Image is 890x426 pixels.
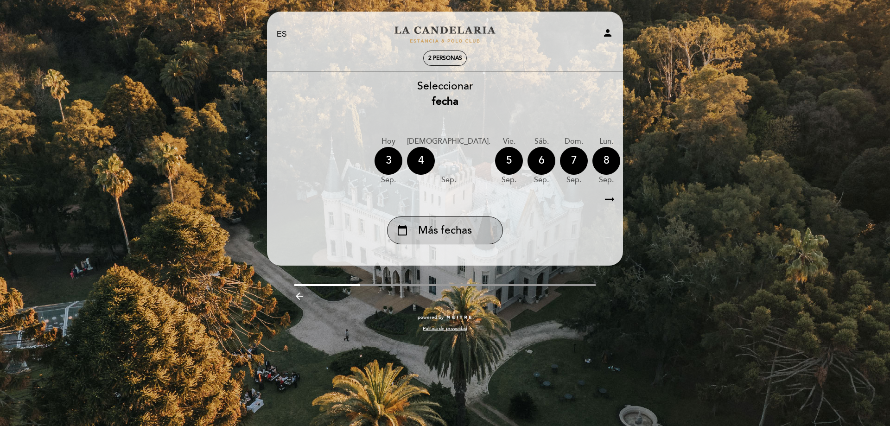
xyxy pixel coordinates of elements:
div: sep. [528,175,555,185]
div: sep. [592,175,620,185]
img: MEITRE [446,315,472,320]
div: sep. [407,175,490,185]
div: 7 [560,147,588,175]
span: 2 personas [428,55,462,62]
div: sep. [375,175,402,185]
div: vie. [495,136,523,147]
div: Seleccionar [267,79,623,109]
a: Política de privacidad [423,325,467,332]
a: powered by [418,314,472,321]
button: person [602,27,613,42]
div: sep. [560,175,588,185]
div: 3 [375,147,402,175]
i: person [602,27,613,38]
div: [DEMOGRAPHIC_DATA]. [407,136,490,147]
span: powered by [418,314,444,321]
i: calendar_today [397,223,408,238]
div: Hoy [375,136,402,147]
div: dom. [560,136,588,147]
div: 8 [592,147,620,175]
div: sáb. [528,136,555,147]
i: arrow_right_alt [603,190,617,210]
div: 6 [528,147,555,175]
div: 5 [495,147,523,175]
b: fecha [432,95,458,108]
span: Más fechas [418,223,472,238]
div: sep. [495,175,523,185]
a: LA [PERSON_NAME] [387,22,503,47]
i: arrow_backward [294,291,305,302]
div: lun. [592,136,620,147]
div: 4 [407,147,435,175]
